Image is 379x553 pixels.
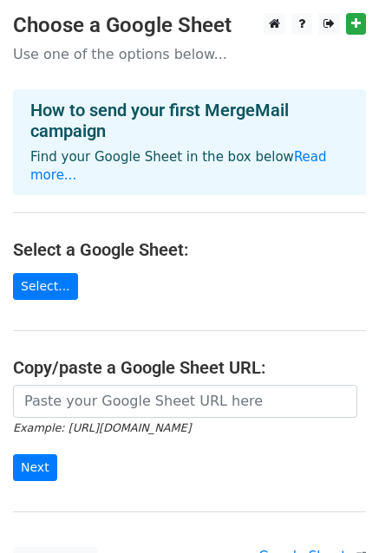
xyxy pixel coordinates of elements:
[13,385,357,418] input: Paste your Google Sheet URL here
[30,149,327,183] a: Read more...
[13,13,366,38] h3: Choose a Google Sheet
[13,357,366,378] h4: Copy/paste a Google Sheet URL:
[13,239,366,260] h4: Select a Google Sheet:
[13,273,78,300] a: Select...
[13,421,191,434] small: Example: [URL][DOMAIN_NAME]
[30,100,349,141] h4: How to send your first MergeMail campaign
[13,454,57,481] input: Next
[30,148,349,185] p: Find your Google Sheet in the box below
[13,45,366,63] p: Use one of the options below...
[292,470,379,553] iframe: Chat Widget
